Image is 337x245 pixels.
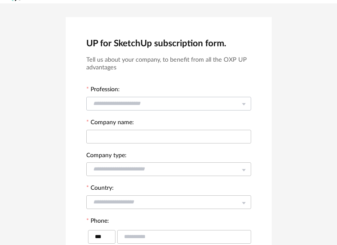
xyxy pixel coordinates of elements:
h2: UP for SketchUp subscription form. [86,38,251,49]
label: Company name: [86,120,134,127]
label: Company type: [86,152,127,160]
label: Country: [86,185,114,193]
label: Phone: [86,218,109,226]
h3: Tell us about your company, to benefit from all the OXP UP advantages [86,56,251,72]
label: Profession: [86,87,120,94]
